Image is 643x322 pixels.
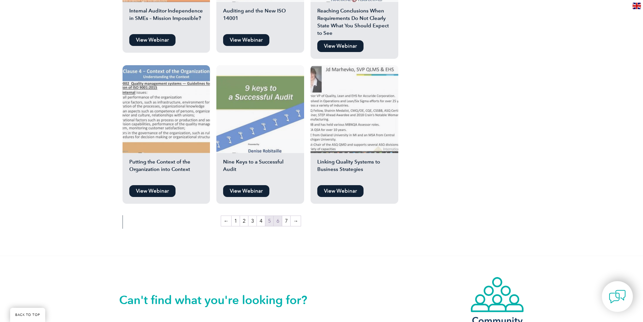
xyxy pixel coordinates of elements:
[470,276,524,313] img: icon-community.webp
[633,3,641,9] img: en
[265,216,273,226] span: Page 5
[609,288,626,305] img: contact-chat.png
[232,216,240,226] a: Page 1
[123,65,210,182] a: Putting the Context of the Organization into Context
[123,7,210,31] h2: Internal Auditor Independence in SMEs – Mission Impossible?
[317,185,364,197] a: View Webinar
[311,65,398,153] img: Linking Quality Systems to Business Strategies
[10,308,45,322] a: BACK TO TOP
[221,216,231,226] a: ←
[311,7,398,37] h2: Reaching Conclusions When Requirements Do Not Clearly State What You Should Expect to See
[317,40,364,52] a: View Webinar
[129,185,176,197] a: View Webinar
[291,216,301,226] a: →
[240,216,248,226] a: Page 2
[216,65,304,182] a: Nine Keys to a Successful Audit
[223,185,269,197] a: View Webinar
[123,65,210,153] img: Putting the Context of the Organization into Context
[119,295,322,305] h2: Can't find what you're looking for?
[216,7,304,31] h2: Auditing and the New ISO 14001
[282,216,290,226] a: Page 7
[129,34,176,46] a: View Webinar
[311,65,398,182] a: Linking Quality Systems to Business Strategies
[216,65,304,153] img: Nine Keys to a Successful Audit
[216,158,304,182] h2: Nine Keys to a Successful Audit
[123,215,399,229] nav: Product Pagination
[257,216,265,226] a: Page 4
[311,158,398,182] h2: Linking Quality Systems to Business Strategies
[248,216,257,226] a: Page 3
[274,216,282,226] a: Page 6
[223,34,269,46] a: View Webinar
[123,158,210,182] h2: Putting the Context of the Organization into Context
